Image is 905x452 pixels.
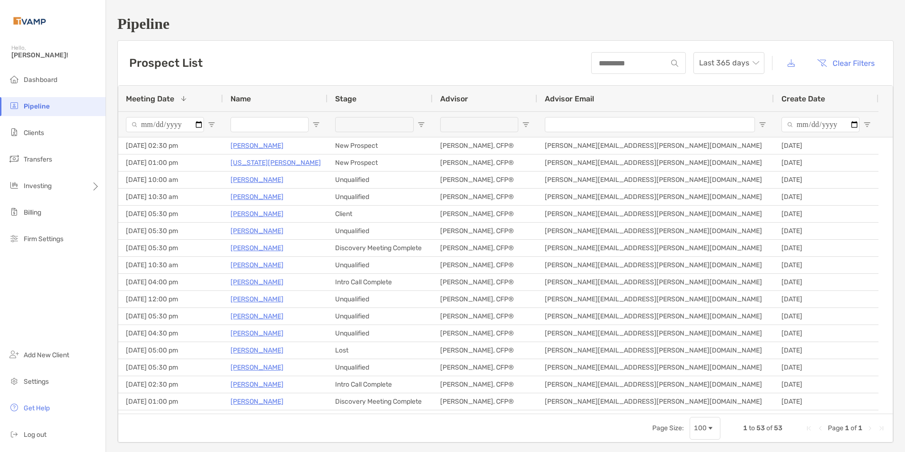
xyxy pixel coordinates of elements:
[118,308,223,325] div: [DATE] 05:30 pm
[9,375,20,387] img: settings icon
[433,342,537,359] div: [PERSON_NAME], CFP®
[774,189,878,205] div: [DATE]
[545,94,594,103] span: Advisor Email
[537,342,774,359] div: [PERSON_NAME][EMAIL_ADDRESS][PERSON_NAME][DOMAIN_NAME]
[774,410,878,427] div: [DATE]
[231,208,284,220] a: [PERSON_NAME]
[118,325,223,342] div: [DATE] 04:30 pm
[24,129,44,137] span: Clients
[118,240,223,256] div: [DATE] 05:30 pm
[231,140,284,152] a: [PERSON_NAME]
[231,413,284,425] a: [PERSON_NAME]
[816,425,824,432] div: Previous Page
[231,362,284,373] p: [PERSON_NAME]
[774,172,878,188] div: [DATE]
[433,308,537,325] div: [PERSON_NAME], CFP®
[774,308,878,325] div: [DATE]
[335,94,356,103] span: Stage
[774,359,878,376] div: [DATE]
[118,154,223,171] div: [DATE] 01:00 pm
[537,291,774,307] div: [PERSON_NAME][EMAIL_ADDRESS][PERSON_NAME][DOMAIN_NAME]
[774,154,878,171] div: [DATE]
[24,378,49,386] span: Settings
[743,424,747,432] span: 1
[699,53,759,73] span: Last 365 days
[24,208,41,217] span: Billing
[231,396,284,407] a: [PERSON_NAME]
[774,137,878,154] div: [DATE]
[231,293,284,305] a: [PERSON_NAME]
[231,276,284,288] a: [PERSON_NAME]
[328,308,433,325] div: Unqualified
[774,240,878,256] div: [DATE]
[781,117,860,132] input: Create Date Filter Input
[537,257,774,273] div: [PERSON_NAME][EMAIL_ADDRESS][PERSON_NAME][DOMAIN_NAME]
[231,327,284,339] p: [PERSON_NAME]
[24,431,46,439] span: Log out
[9,349,20,360] img: add_new_client icon
[24,235,63,243] span: Firm Settings
[774,376,878,393] div: [DATE]
[231,174,284,186] p: [PERSON_NAME]
[845,424,849,432] span: 1
[118,172,223,188] div: [DATE] 10:00 am
[766,424,772,432] span: of
[231,242,284,254] a: [PERSON_NAME]
[328,223,433,239] div: Unqualified
[433,240,537,256] div: [PERSON_NAME], CFP®
[312,121,320,128] button: Open Filter Menu
[433,154,537,171] div: [PERSON_NAME], CFP®
[328,257,433,273] div: Unqualified
[328,154,433,171] div: New Prospect
[9,206,20,217] img: billing icon
[231,191,284,203] a: [PERSON_NAME]
[118,359,223,376] div: [DATE] 05:30 pm
[433,291,537,307] div: [PERSON_NAME], CFP®
[118,274,223,290] div: [DATE] 04:00 pm
[440,94,468,103] span: Advisor
[878,425,885,432] div: Last Page
[231,310,284,322] a: [PERSON_NAME]
[537,240,774,256] div: [PERSON_NAME][EMAIL_ADDRESS][PERSON_NAME][DOMAIN_NAME]
[328,393,433,410] div: Discovery Meeting Complete
[328,342,433,359] div: Lost
[328,410,433,427] div: Unqualified
[537,172,774,188] div: [PERSON_NAME][EMAIL_ADDRESS][PERSON_NAME][DOMAIN_NAME]
[231,379,284,390] p: [PERSON_NAME]
[522,121,530,128] button: Open Filter Menu
[328,376,433,393] div: Intro Call Complete
[537,308,774,325] div: [PERSON_NAME][EMAIL_ADDRESS][PERSON_NAME][DOMAIN_NAME]
[24,102,50,110] span: Pipeline
[9,73,20,85] img: dashboard icon
[118,137,223,154] div: [DATE] 02:30 pm
[328,240,433,256] div: Discovery Meeting Complete
[24,182,52,190] span: Investing
[537,223,774,239] div: [PERSON_NAME][EMAIL_ADDRESS][PERSON_NAME][DOMAIN_NAME]
[328,291,433,307] div: Unqualified
[118,291,223,307] div: [DATE] 12:00 pm
[537,274,774,290] div: [PERSON_NAME][EMAIL_ADDRESS][PERSON_NAME][DOMAIN_NAME]
[417,121,425,128] button: Open Filter Menu
[774,206,878,222] div: [DATE]
[231,259,284,271] a: [PERSON_NAME]
[9,402,20,413] img: get-help icon
[671,60,678,67] img: input icon
[433,325,537,342] div: [PERSON_NAME], CFP®
[118,189,223,205] div: [DATE] 10:30 am
[118,342,223,359] div: [DATE] 05:00 pm
[433,206,537,222] div: [PERSON_NAME], CFP®
[433,393,537,410] div: [PERSON_NAME], CFP®
[781,94,825,103] span: Create Date
[433,189,537,205] div: [PERSON_NAME], CFP®
[774,274,878,290] div: [DATE]
[208,121,215,128] button: Open Filter Menu
[774,291,878,307] div: [DATE]
[11,51,100,59] span: [PERSON_NAME]!
[537,206,774,222] div: [PERSON_NAME][EMAIL_ADDRESS][PERSON_NAME][DOMAIN_NAME]
[433,172,537,188] div: [PERSON_NAME], CFP®
[652,424,684,432] div: Page Size:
